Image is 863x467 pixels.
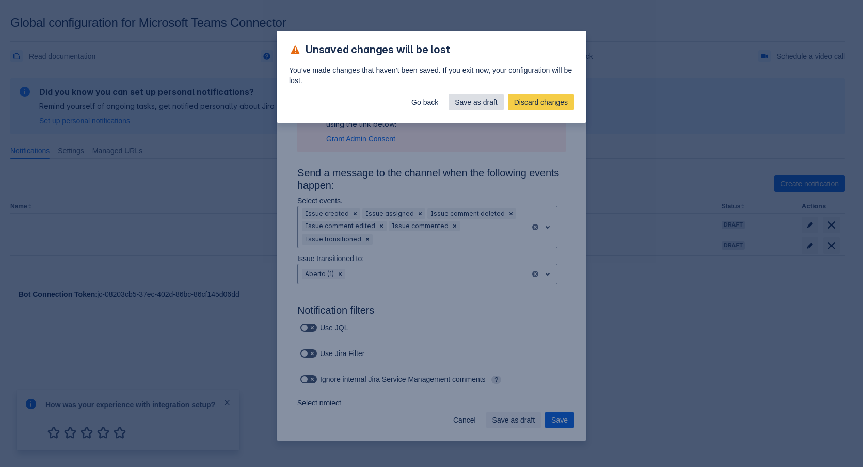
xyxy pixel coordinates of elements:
[508,94,574,110] button: Discard changes
[411,94,438,110] span: Go back
[514,94,568,110] span: Discard changes
[306,43,450,57] span: Unsaved changes will be lost
[455,94,498,110] span: Save as draft
[449,94,504,110] button: Save as draft
[289,43,301,56] span: warning
[277,64,586,87] div: You’ve made changes that haven’t been saved. If you exit now, your configuration will be lost.
[405,94,444,110] button: Go back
